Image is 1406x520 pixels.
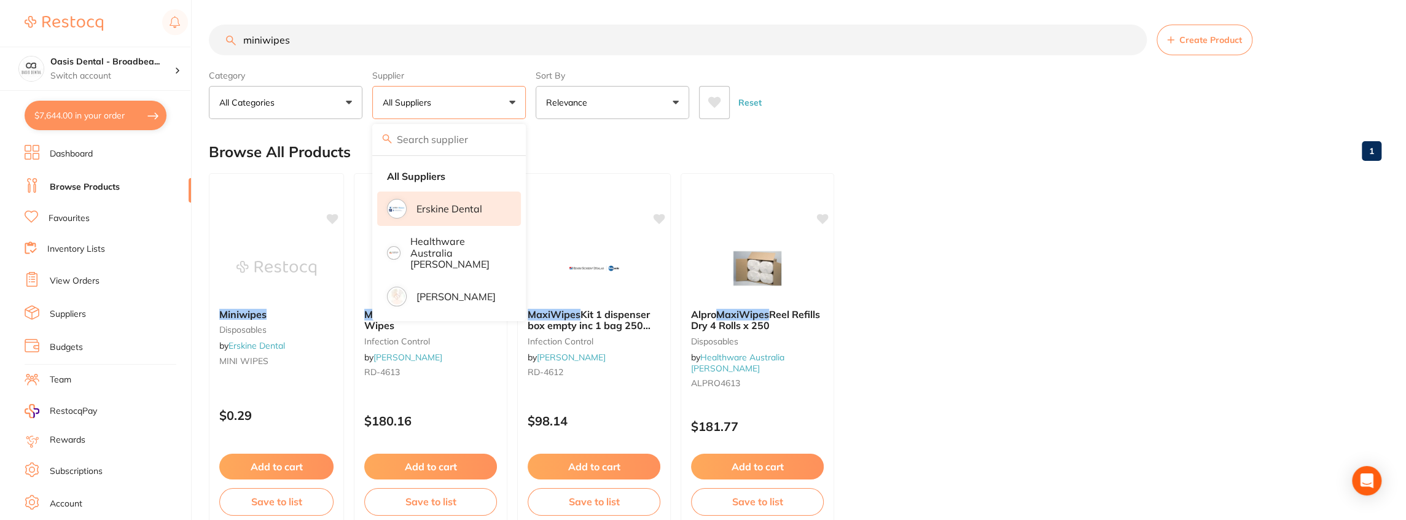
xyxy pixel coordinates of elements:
span: RD-4613 [364,367,400,378]
span: by [364,352,442,363]
li: Clear selection [377,163,521,189]
a: Team [50,374,71,386]
span: by [691,352,784,374]
p: [PERSON_NAME] [416,291,496,302]
label: Sort By [536,70,689,81]
span: Reel Refills Dry 4 Rolls x 250 [691,308,820,332]
a: Favourites [49,212,90,225]
p: $0.29 [219,408,334,422]
span: MINI WIPES [219,355,268,367]
span: ALPRO4613 [691,378,740,389]
a: Erskine Dental [228,340,285,351]
a: Suppliers [50,308,86,320]
p: Erskine Dental [416,203,482,214]
span: Refills 4 x 250 Wipes [364,308,489,332]
a: [PERSON_NAME] [373,352,442,363]
em: MaxiWipes [528,308,580,320]
a: [PERSON_NAME] [537,352,606,363]
a: Rewards [50,434,85,446]
img: RestocqPay [25,404,39,418]
img: Henry Schein Halas [389,289,405,305]
em: Miniwipes [219,308,267,320]
span: Kit 1 dispenser box empty inc 1 bag 250 dry wipes [528,308,650,343]
a: Subscriptions [50,465,103,478]
button: Save to list [528,488,660,515]
img: Oasis Dental - Broadbeach [19,56,44,81]
p: All Suppliers [383,96,436,109]
button: Relevance [536,86,689,119]
img: Alpro MaxiWipes Reel Refills Dry 4 Rolls x 250 [717,238,797,299]
button: Add to cart [691,454,824,479]
small: infection control [528,336,660,346]
button: Save to list [364,488,497,515]
h2: Browse All Products [209,144,351,161]
b: MaxiWipes Kit 1 dispenser box empty inc 1 bag 250 dry wipes [528,309,660,332]
b: Alpro MaxiWipes Reel Refills Dry 4 Rolls x 250 [691,309,824,332]
img: MaxiWipes Kit 1 dispenser box empty inc 1 bag 250 dry wipes [554,238,634,299]
em: MAXIWIPES [364,308,423,320]
a: Inventory Lists [47,243,105,255]
a: Restocq Logo [25,9,103,37]
b: MAXIWIPES Refills 4 x 250 Wipes [364,309,497,332]
a: Dashboard [50,148,93,160]
p: Healthware Australia [PERSON_NAME] [410,236,504,270]
span: Create Product [1179,35,1242,45]
img: Restocq Logo [25,16,103,31]
input: Search Products [209,25,1147,55]
button: Create Product [1157,25,1252,55]
span: by [219,340,285,351]
p: $181.77 [691,419,824,433]
small: Disposables [691,336,824,346]
a: Account [50,498,82,510]
a: RestocqPay [25,404,97,418]
button: $7,644.00 in your order [25,101,166,130]
small: infection control [364,336,497,346]
button: Add to cart [364,454,497,479]
small: disposables [219,325,334,335]
img: Erskine Dental [389,201,405,217]
label: Supplier [372,70,526,81]
a: Healthware Australia [PERSON_NAME] [691,352,784,374]
p: $180.16 [364,414,497,428]
span: RestocqPay [50,405,97,417]
p: All Categories [219,96,279,109]
p: Relevance [546,96,592,109]
strong: All Suppliers [387,171,445,182]
button: All Suppliers [372,86,526,119]
span: RD-4612 [528,367,563,378]
button: Reset [735,86,765,119]
button: Save to list [691,488,824,515]
a: Budgets [50,341,83,354]
button: All Categories [209,86,362,119]
h4: Oasis Dental - Broadbeach [50,56,174,68]
label: Category [209,70,362,81]
a: 1 [1362,139,1381,163]
input: Search supplier [372,124,526,155]
img: Miniwipes [236,238,316,299]
button: Save to list [219,488,334,515]
a: Browse Products [50,181,120,193]
span: by [528,352,606,363]
p: $98.14 [528,414,660,428]
button: Add to cart [219,454,334,479]
button: Add to cart [528,454,660,479]
b: Miniwipes [219,309,334,320]
img: Healthware Australia Ridley [389,248,399,258]
span: Alpro [691,308,716,320]
div: Open Intercom Messenger [1352,466,1381,495]
em: MaxiWipes [716,308,769,320]
a: View Orders [50,275,100,287]
p: Switch account [50,70,174,82]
